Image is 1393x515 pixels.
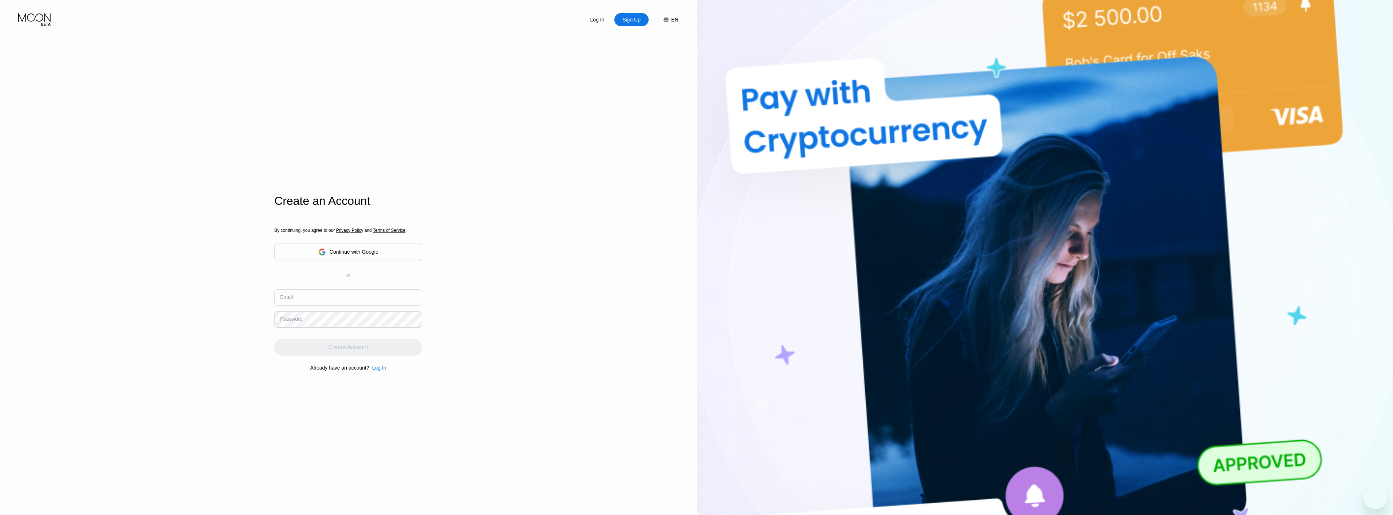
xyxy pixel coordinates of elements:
div: Already have an account? [310,365,369,371]
div: By continuing, you agree to our [274,228,422,233]
span: Terms of Service [373,228,405,233]
iframe: Button to launch messaging window [1364,486,1387,509]
div: or [346,273,350,278]
span: Privacy Policy [336,228,363,233]
div: Email [280,294,293,300]
span: and [363,228,373,233]
div: Log In [369,365,386,371]
div: Continue with Google [274,243,422,261]
div: Continue with Google [330,249,378,255]
div: Sign Up [614,13,649,26]
div: EN [671,17,678,23]
div: Create an Account [274,194,422,208]
div: Log In [372,365,386,371]
div: EN [656,13,678,26]
div: Sign Up [622,16,641,23]
div: Log In [590,16,605,23]
div: Password [280,316,302,322]
div: Log In [580,13,614,26]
